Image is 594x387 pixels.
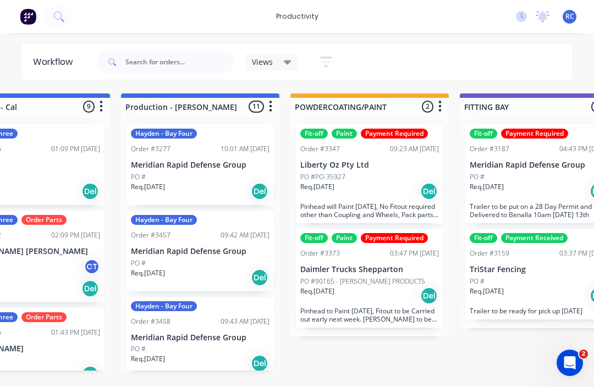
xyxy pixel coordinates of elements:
[81,366,99,383] div: Del
[557,350,583,376] iframe: Intercom live chat
[470,233,497,243] div: Fit-off
[131,129,197,139] div: Hayden - Bay Four
[300,307,439,323] p: Pinhead to Paint [DATE], Fitout to be Carried out early next week. [PERSON_NAME] to be organised ...
[300,233,328,243] div: Fit-off
[252,56,273,68] span: Views
[332,233,357,243] div: Paint
[131,317,170,327] div: Order #3458
[470,182,504,192] p: Req. [DATE]
[361,233,428,243] div: Payment Required
[300,182,334,192] p: Req. [DATE]
[131,172,146,182] p: PO #
[51,230,100,240] div: 02:09 PM [DATE]
[300,286,334,296] p: Req. [DATE]
[131,230,170,240] div: Order #3457
[221,144,269,154] div: 10:01 AM [DATE]
[131,268,165,278] p: Req. [DATE]
[21,312,67,322] div: Order Parts
[127,124,274,205] div: Hayden - Bay FourOrder #327710:01 AM [DATE]Meridian Rapid Defense GroupPO #Req.[DATE]Del
[420,183,438,200] div: Del
[20,8,36,25] img: Factory
[470,144,509,154] div: Order #3187
[300,144,340,154] div: Order #3347
[300,248,340,258] div: Order #3373
[420,287,438,305] div: Del
[221,317,269,327] div: 09:43 AM [DATE]
[84,258,100,275] div: CT
[300,277,425,286] p: PO #90165 - [PERSON_NAME] PRODUCTS
[470,286,504,296] p: Req. [DATE]
[300,172,345,182] p: PO #PO-35927
[131,258,146,268] p: PO #
[131,144,170,154] div: Order #3277
[271,8,324,25] div: productivity
[131,182,165,192] p: Req. [DATE]
[127,297,274,378] div: Hayden - Bay FourOrder #345809:43 AM [DATE]Meridian Rapid Defense GroupPO #Req.[DATE]Del
[21,215,67,225] div: Order Parts
[579,350,588,358] span: 2
[361,129,428,139] div: Payment Required
[51,144,100,154] div: 01:09 PM [DATE]
[131,161,269,170] p: Meridian Rapid Defense Group
[251,269,268,286] div: Del
[300,161,439,170] p: Liberty Oz Pty Ltd
[251,355,268,372] div: Del
[470,129,497,139] div: Fit-off
[221,230,269,240] div: 09:42 AM [DATE]
[300,202,439,219] p: Pinhead will Paint [DATE], No Fitout required other than Coupling and Wheels, Pack parts on Palle...
[470,248,509,258] div: Order #3159
[81,280,99,297] div: Del
[470,172,485,182] p: PO #
[390,144,439,154] div: 09:23 AM [DATE]
[332,129,357,139] div: Paint
[300,129,328,139] div: Fit-off
[131,354,165,364] p: Req. [DATE]
[127,211,274,291] div: Hayden - Bay FourOrder #345709:42 AM [DATE]Meridian Rapid Defense GroupPO #Req.[DATE]Del
[131,333,269,342] p: Meridian Rapid Defense Group
[51,328,100,338] div: 01:43 PM [DATE]
[390,248,439,258] div: 03:47 PM [DATE]
[296,124,443,223] div: Fit-offPaintPayment RequiredOrder #334709:23 AM [DATE]Liberty Oz Pty LtdPO #PO-35927Req.[DATE]Del...
[251,183,268,200] div: Del
[501,233,568,243] div: Payment Received
[565,12,574,21] span: RC
[501,129,568,139] div: Payment Required
[81,183,99,200] div: Del
[131,247,269,256] p: Meridian Rapid Defense Group
[300,265,439,274] p: Daimler Trucks Shepparton
[131,215,197,225] div: Hayden - Bay Four
[125,51,234,73] input: Search for orders...
[131,301,197,311] div: Hayden - Bay Four
[131,344,146,354] p: PO #
[296,229,443,328] div: Fit-offPaintPayment RequiredOrder #337303:47 PM [DATE]Daimler Trucks SheppartonPO #90165 - [PERSO...
[33,56,78,69] div: Workflow
[470,277,485,286] p: PO #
